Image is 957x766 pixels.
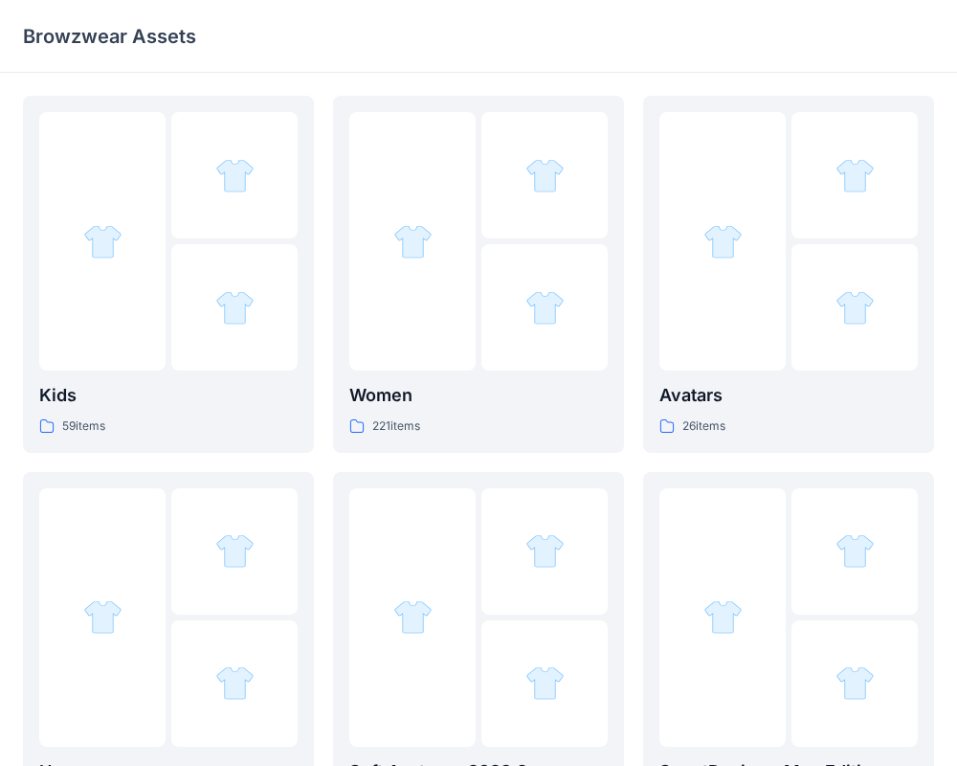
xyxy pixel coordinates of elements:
[835,288,875,327] img: folder 3
[643,96,934,453] a: folder 1folder 2folder 3Avatars26items
[835,664,875,703] img: folder 3
[525,664,565,703] img: folder 3
[23,23,196,50] p: Browzwear Assets
[62,417,105,437] p: 59 items
[703,597,743,637] img: folder 1
[372,417,420,437] p: 221 items
[333,96,624,453] a: folder 1folder 2folder 3Women221items
[215,156,255,195] img: folder 2
[835,156,875,195] img: folder 2
[215,664,255,703] img: folder 3
[215,288,255,327] img: folder 3
[659,382,918,409] p: Avatars
[83,222,122,261] img: folder 1
[703,222,743,261] img: folder 1
[393,222,433,261] img: folder 1
[525,288,565,327] img: folder 3
[39,382,298,409] p: Kids
[682,417,725,437] p: 26 items
[349,382,608,409] p: Women
[23,96,314,453] a: folder 1folder 2folder 3Kids59items
[835,531,875,571] img: folder 2
[215,531,255,571] img: folder 2
[525,156,565,195] img: folder 2
[393,597,433,637] img: folder 1
[525,531,565,571] img: folder 2
[83,597,122,637] img: folder 1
